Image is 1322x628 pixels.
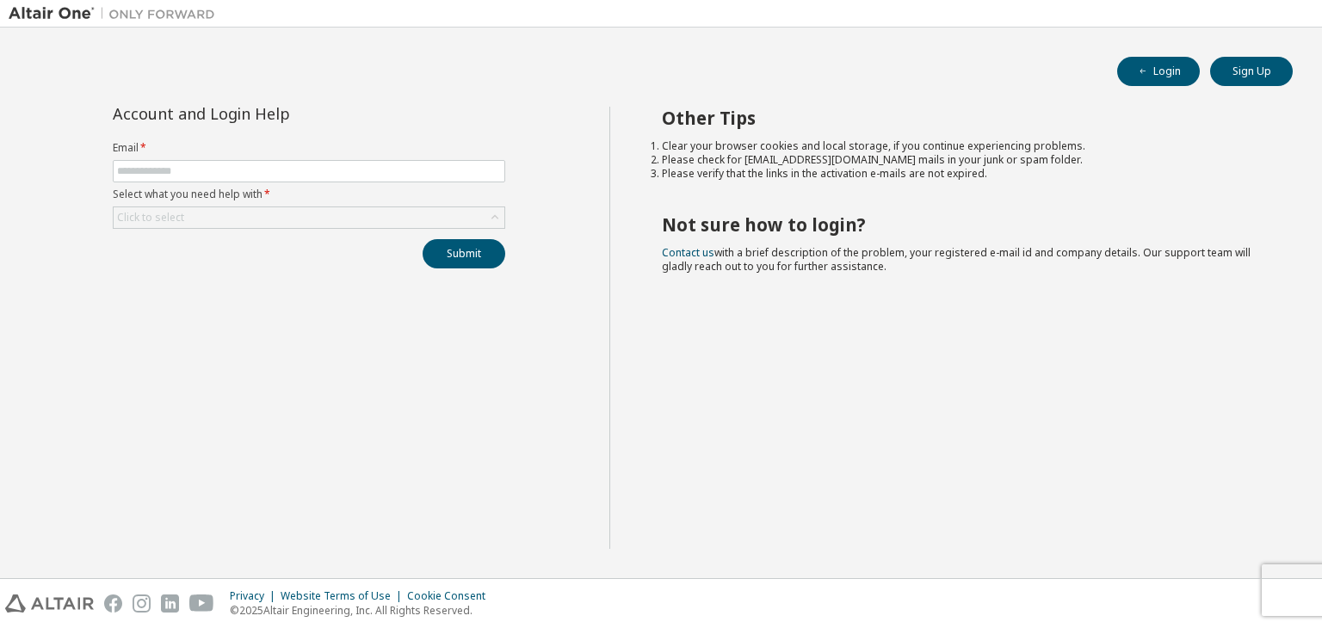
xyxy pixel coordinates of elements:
h2: Other Tips [662,107,1263,129]
li: Please check for [EMAIL_ADDRESS][DOMAIN_NAME] mails in your junk or spam folder. [662,153,1263,167]
button: Sign Up [1210,57,1293,86]
div: Click to select [117,211,184,225]
button: Submit [423,239,505,268]
div: Privacy [230,589,281,603]
img: instagram.svg [133,594,151,613]
div: Cookie Consent [407,589,496,603]
div: Account and Login Help [113,107,427,120]
div: Website Terms of Use [281,589,407,603]
div: Click to select [114,207,504,228]
a: Contact us [662,245,714,260]
li: Clear your browser cookies and local storage, if you continue experiencing problems. [662,139,1263,153]
span: with a brief description of the problem, your registered e-mail id and company details. Our suppo... [662,245,1251,274]
button: Login [1117,57,1200,86]
label: Email [113,141,505,155]
img: Altair One [9,5,224,22]
img: youtube.svg [189,594,214,613]
img: facebook.svg [104,594,122,613]
p: © 2025 Altair Engineering, Inc. All Rights Reserved. [230,603,496,618]
h2: Not sure how to login? [662,213,1263,236]
img: linkedin.svg [161,594,179,613]
li: Please verify that the links in the activation e-mails are not expired. [662,167,1263,181]
label: Select what you need help with [113,188,505,201]
img: altair_logo.svg [5,594,94,613]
